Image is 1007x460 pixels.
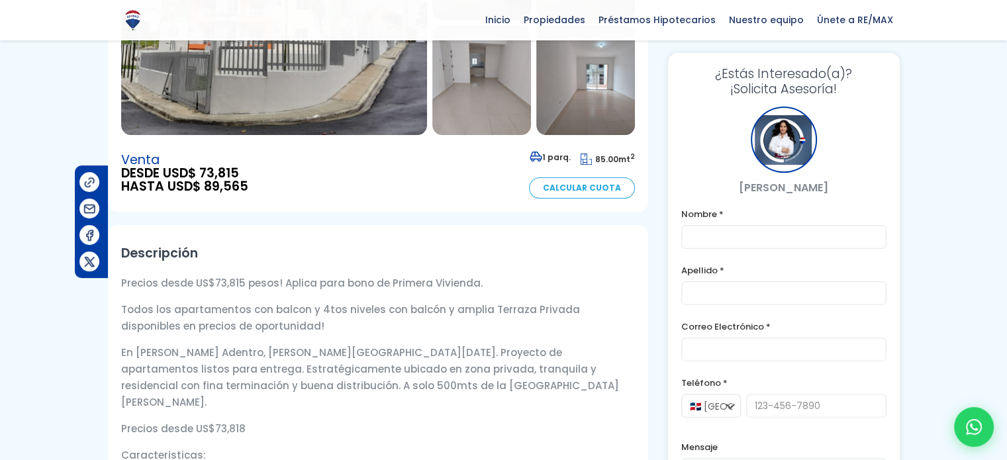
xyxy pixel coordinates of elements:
label: Teléfono * [681,375,887,391]
span: DESDE USD$ 73,815 [121,167,248,180]
sup: 2 [630,152,635,161]
p: [PERSON_NAME] [681,179,887,196]
a: Calcular Cuota [529,177,635,199]
span: Préstamos Hipotecarios [592,10,722,30]
input: 123-456-7890 [746,394,887,418]
img: Compartir [83,202,97,216]
span: 1 parq. [530,152,571,163]
img: Proyecto en Cancino Adentro [432,25,531,135]
img: Compartir [83,255,97,269]
label: Nombre * [681,206,887,222]
p: Precios desde US$73,818 [121,420,635,437]
span: Propiedades [517,10,592,30]
label: Mensaje [681,439,887,455]
span: ¿Estás Interesado(a)? [681,66,887,81]
p: Todos los apartamentos con balcon y 4tos niveles con balcón y amplia Terraza Privada disponibles ... [121,301,635,334]
span: 85.00 [595,154,618,165]
span: mt [581,154,635,165]
p: En [PERSON_NAME] Adentro, [PERSON_NAME][GEOGRAPHIC_DATA][DATE]. Proyecto de apartamentos listos p... [121,344,635,410]
img: Compartir [83,228,97,242]
img: Logo de REMAX [121,9,144,32]
span: Únete a RE/MAX [810,10,900,30]
span: Venta [121,154,248,167]
h2: Descripción [121,238,635,268]
div: Vanesa Perez [751,107,817,173]
p: Precios desde US$73,815 pesos! Aplica para bono de Primera Vivienda. [121,275,635,291]
span: HASTA USD$ 89,565 [121,180,248,193]
h3: ¡Solicita Asesoría! [681,66,887,97]
span: Nuestro equipo [722,10,810,30]
img: Proyecto en Cancino Adentro [536,25,635,135]
span: Inicio [479,10,517,30]
label: Correo Electrónico * [681,318,887,335]
img: Compartir [83,175,97,189]
label: Apellido * [681,262,887,279]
